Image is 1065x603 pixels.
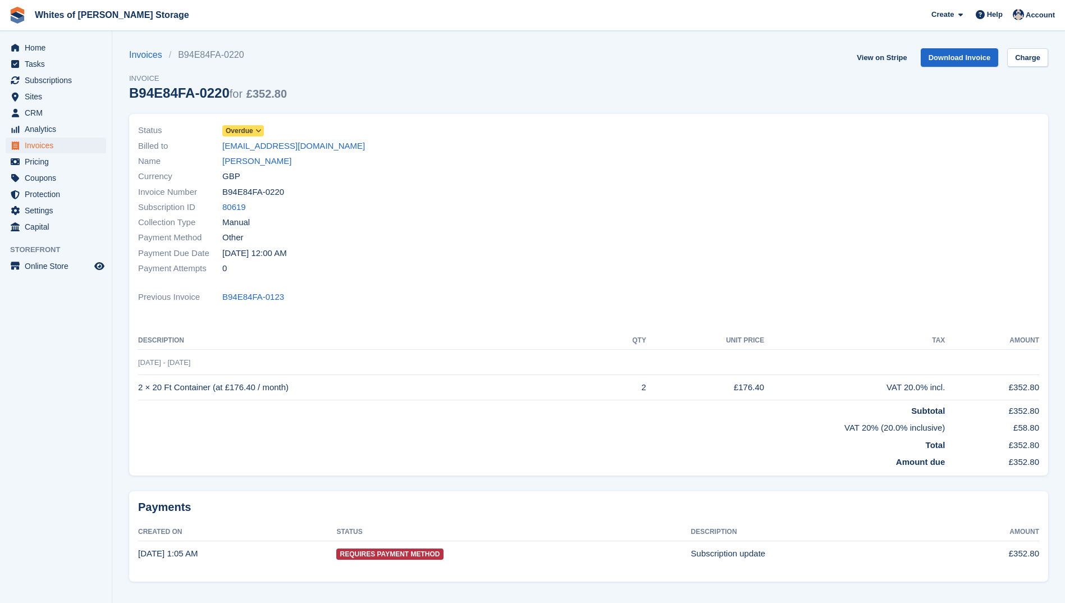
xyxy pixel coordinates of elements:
span: [DATE] - [DATE] [138,358,190,367]
th: Description [138,332,604,350]
span: Capital [25,219,92,235]
a: View on Stripe [852,48,911,67]
span: Manual [222,216,250,229]
span: Invoice Number [138,186,222,199]
strong: Subtotal [911,406,945,415]
td: 2 [604,375,646,400]
a: B94E84FA-0123 [222,291,284,304]
span: Online Store [25,258,92,274]
span: Tasks [25,56,92,72]
strong: Amount due [896,457,945,467]
span: 0 [222,262,227,275]
span: Home [25,40,92,56]
a: menu [6,72,106,88]
th: Created On [138,523,336,541]
a: menu [6,219,106,235]
div: VAT 20.0% incl. [764,381,945,394]
span: Overdue [226,126,253,136]
time: 2025-08-01 00:05:56 UTC [138,549,198,558]
td: £352.80 [945,375,1039,400]
span: Create [931,9,954,20]
span: for [230,88,243,100]
span: CRM [25,105,92,121]
span: Account [1026,10,1055,21]
td: £352.80 [945,400,1039,417]
a: menu [6,170,106,186]
a: menu [6,203,106,218]
span: Protection [25,186,92,202]
a: [PERSON_NAME] [222,155,291,168]
td: £352.80 [938,541,1039,566]
th: QTY [604,332,646,350]
span: Help [987,9,1003,20]
span: Other [222,231,244,244]
a: menu [6,258,106,274]
th: Description [691,523,938,541]
div: B94E84FA-0220 [129,85,287,100]
span: Name [138,155,222,168]
span: Invoices [25,138,92,153]
a: menu [6,56,106,72]
a: Whites of [PERSON_NAME] Storage [30,6,194,24]
span: Pricing [25,154,92,170]
th: Status [336,523,691,541]
span: Storefront [10,244,112,255]
td: £352.80 [945,451,1039,469]
span: Subscription ID [138,201,222,214]
img: Wendy [1013,9,1024,20]
a: menu [6,89,106,104]
a: Invoices [129,48,169,62]
span: Sites [25,89,92,104]
a: menu [6,40,106,56]
a: Overdue [222,124,264,137]
strong: Total [926,440,945,450]
span: Payment Method [138,231,222,244]
a: menu [6,138,106,153]
td: £58.80 [945,417,1039,435]
th: Unit Price [646,332,764,350]
h2: Payments [138,500,1039,514]
a: Preview store [93,259,106,273]
span: Analytics [25,121,92,137]
span: Currency [138,170,222,183]
nav: breadcrumbs [129,48,287,62]
span: Invoice [129,73,287,84]
td: 2 × 20 Ft Container (at £176.40 / month) [138,375,604,400]
td: £176.40 [646,375,764,400]
a: menu [6,186,106,202]
th: Tax [764,332,945,350]
span: B94E84FA-0220 [222,186,284,199]
span: Payment Attempts [138,262,222,275]
a: menu [6,121,106,137]
span: Subscriptions [25,72,92,88]
a: menu [6,105,106,121]
a: Charge [1007,48,1048,67]
span: Settings [25,203,92,218]
td: Subscription update [691,541,938,566]
a: [EMAIL_ADDRESS][DOMAIN_NAME] [222,140,365,153]
a: 80619 [222,201,246,214]
td: £352.80 [945,435,1039,452]
span: Requires Payment Method [336,549,443,560]
a: menu [6,154,106,170]
span: GBP [222,170,240,183]
span: Status [138,124,222,137]
a: Download Invoice [921,48,999,67]
span: Previous Invoice [138,291,222,304]
span: £352.80 [246,88,287,100]
th: Amount [938,523,1039,541]
th: Amount [945,332,1039,350]
span: Coupons [25,170,92,186]
td: VAT 20% (20.0% inclusive) [138,417,945,435]
span: Payment Due Date [138,247,222,260]
span: Collection Type [138,216,222,229]
time: 2025-08-01 23:00:00 UTC [222,247,287,260]
span: Billed to [138,140,222,153]
img: stora-icon-8386f47178a22dfd0bd8f6a31ec36ba5ce8667c1dd55bd0f319d3a0aa187defe.svg [9,7,26,24]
